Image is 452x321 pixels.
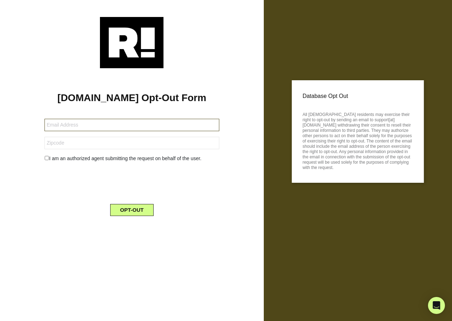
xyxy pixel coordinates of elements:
input: Email Address [44,119,219,131]
div: Open Intercom Messenger [428,297,445,314]
iframe: reCAPTCHA [78,168,185,195]
img: Retention.com [100,17,163,68]
p: All [DEMOGRAPHIC_DATA] residents may exercise their right to opt-out by sending an email to suppo... [303,110,413,170]
div: I am an authorized agent submitting the request on behalf of the user. [39,155,224,162]
input: Zipcode [44,137,219,149]
button: OPT-OUT [110,204,154,216]
h1: [DOMAIN_NAME] Opt-Out Form [11,92,253,104]
p: Database Opt Out [303,91,413,101]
